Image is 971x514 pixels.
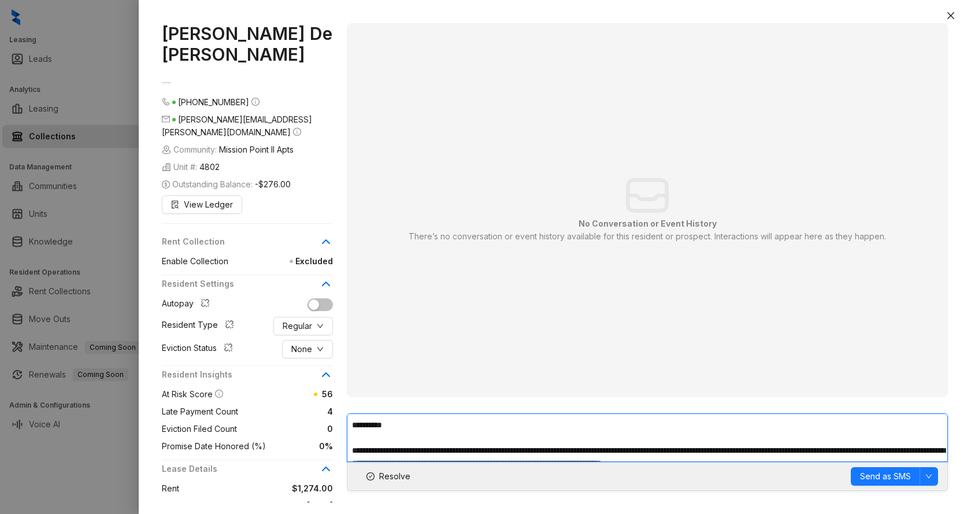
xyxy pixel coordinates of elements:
span: [DATE] [205,500,333,512]
span: None [291,343,312,356]
span: Send as SMS [860,470,911,483]
div: Resident Insights [162,368,333,388]
span: Rent [162,482,179,495]
span: 56 [322,389,333,399]
button: Close [944,9,958,23]
span: info-circle [293,128,301,136]
span: Resident Insights [162,368,319,381]
button: Regulardown [273,317,333,335]
span: 0% [266,440,333,453]
span: Outstanding Balance: [162,178,291,191]
span: Rent Collection [162,235,319,248]
span: Resident Settings [162,278,319,290]
span: Lease Details [162,463,319,475]
div: Lease Details [162,463,333,482]
button: View Ledger [162,195,242,214]
span: Unit #: [162,161,220,173]
span: At Risk Score [162,389,213,399]
strong: No Conversation or Event History [579,219,717,228]
span: down [317,323,324,330]
h1: [PERSON_NAME] De [PERSON_NAME] [162,23,333,65]
span: down [925,473,932,480]
span: Excluded [228,255,333,268]
div: Rent Collection [162,235,333,255]
div: Resident Settings [162,278,333,297]
span: Enable Collection [162,255,228,268]
span: file-search [171,201,179,209]
span: Regular [283,320,312,332]
span: [PERSON_NAME][EMAIL_ADDRESS][PERSON_NAME][DOMAIN_NAME] [162,114,312,137]
button: Resolve [357,467,420,486]
div: Autopay [162,297,214,312]
p: There’s no conversation or event history available for this resident or prospect. Interactions wi... [409,230,886,243]
span: [PHONE_NUMBER] [178,97,249,107]
span: close [946,11,955,20]
span: 4 [238,405,333,418]
button: Send as SMS [851,467,920,486]
span: 0 [237,423,333,435]
div: Eviction Status [162,342,238,357]
span: Late Payment Count [162,405,238,418]
img: building-icon [162,162,171,172]
span: info-circle [215,390,223,398]
button: Nonedown [282,340,333,358]
span: View Ledger [184,198,233,211]
span: -$276.00 [255,178,291,191]
span: dollar [162,180,170,188]
span: Mission Point II Apts [219,143,294,156]
span: info-circle [251,98,260,106]
span: down [317,346,324,353]
span: Community: [162,143,294,156]
div: Resident Type [162,319,239,334]
img: empty [626,178,668,213]
span: 4802 [199,161,220,173]
span: phone [162,98,170,106]
span: Promise Date Honored (%) [162,440,266,453]
span: $1,274.00 [179,482,333,495]
span: mail [162,115,170,123]
span: check-circle [366,472,375,480]
span: Eviction Filed Count [162,423,237,435]
span: Lease Start [162,500,205,512]
span: Resolve [379,470,410,483]
img: building-icon [162,145,171,154]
